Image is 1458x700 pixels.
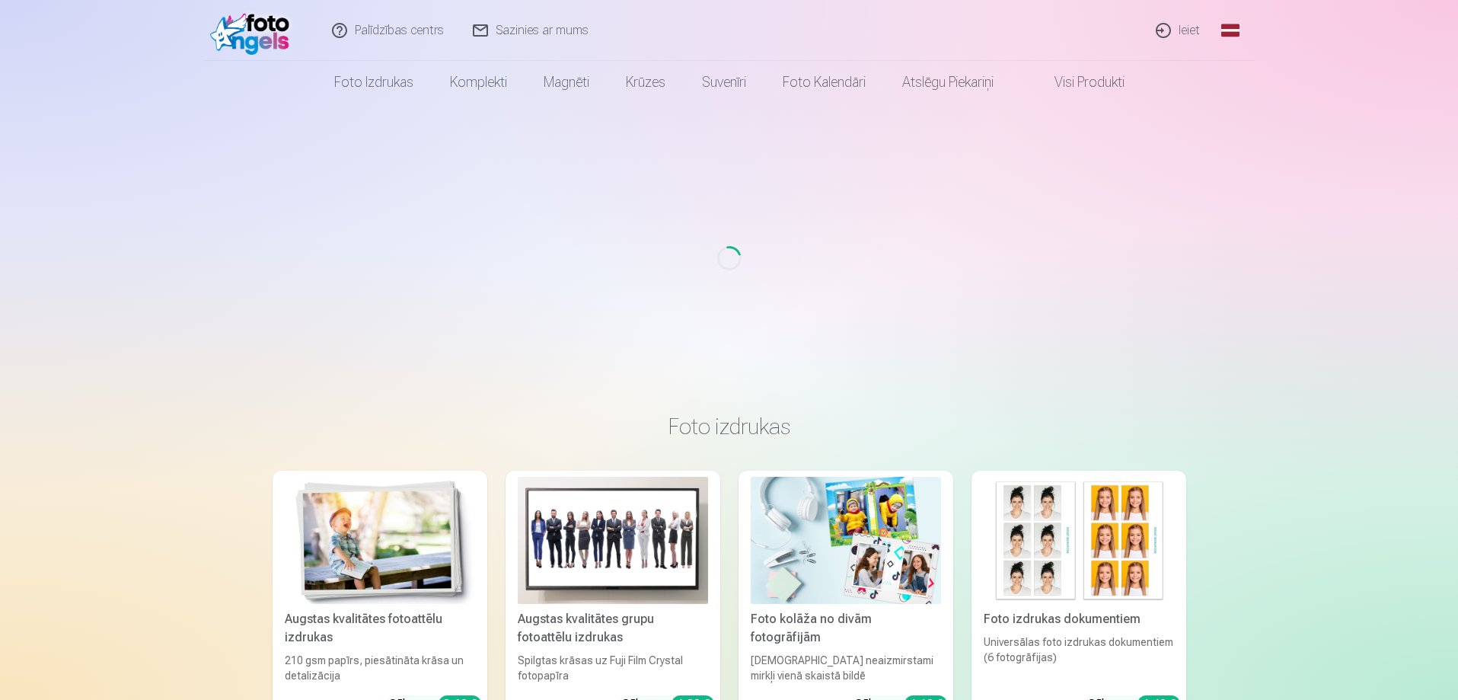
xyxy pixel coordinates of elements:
div: 210 gsm papīrs, piesātināta krāsa un detalizācija [279,653,481,683]
a: Komplekti [432,61,525,104]
img: Foto kolāža no divām fotogrāfijām [751,477,941,604]
img: /fa1 [210,6,298,55]
a: Foto izdrukas [316,61,432,104]
a: Foto kalendāri [764,61,884,104]
a: Suvenīri [684,61,764,104]
div: [DEMOGRAPHIC_DATA] neaizmirstami mirkļi vienā skaistā bildē [745,653,947,683]
div: Spilgtas krāsas uz Fuji Film Crystal fotopapīra [512,653,714,683]
img: Augstas kvalitātes grupu fotoattēlu izdrukas [518,477,708,604]
img: Augstas kvalitātes fotoattēlu izdrukas [285,477,475,604]
div: Foto izdrukas dokumentiem [978,610,1180,628]
div: Universālas foto izdrukas dokumentiem (6 fotogrāfijas) [978,634,1180,683]
img: Foto izdrukas dokumentiem [984,477,1174,604]
a: Visi produkti [1012,61,1143,104]
a: Krūzes [608,61,684,104]
a: Magnēti [525,61,608,104]
a: Atslēgu piekariņi [884,61,1012,104]
div: Augstas kvalitātes fotoattēlu izdrukas [279,610,481,647]
h3: Foto izdrukas [285,413,1174,440]
div: Foto kolāža no divām fotogrāfijām [745,610,947,647]
div: Augstas kvalitātes grupu fotoattēlu izdrukas [512,610,714,647]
